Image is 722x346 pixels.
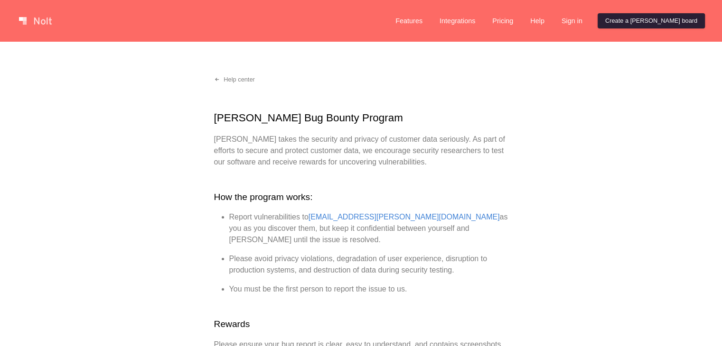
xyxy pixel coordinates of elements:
p: [PERSON_NAME] takes the security and privacy of customer data seriously. As part of efforts to se... [214,134,508,168]
a: Create a [PERSON_NAME] board [598,13,705,28]
li: Report vulnerabilities to as you as you discover them, but keep it confidential between yourself ... [229,211,508,246]
h2: How the program works: [214,191,508,204]
a: Help [523,13,552,28]
a: Sign in [554,13,590,28]
li: You must be the first person to report the issue to us. [229,283,508,295]
a: Features [388,13,430,28]
a: Help center [206,72,263,87]
h1: [PERSON_NAME] Bug Bounty Program [214,110,508,126]
a: Integrations [432,13,483,28]
h2: Rewards [214,318,508,331]
a: Pricing [485,13,521,28]
li: Please avoid privacy violations, degradation of user experience, disruption to production systems... [229,253,508,276]
a: [EMAIL_ADDRESS][PERSON_NAME][DOMAIN_NAME] [309,213,500,221]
